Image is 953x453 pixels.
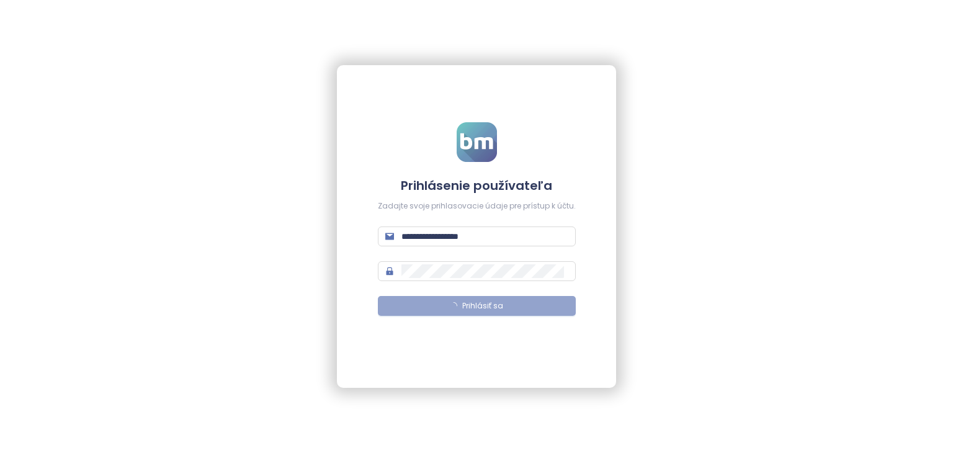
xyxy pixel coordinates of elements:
[378,296,576,316] button: Prihlásiť sa
[449,302,457,310] span: loading
[457,122,497,162] img: logo
[385,232,394,241] span: mail
[378,200,576,212] div: Zadajte svoje prihlasovacie údaje pre prístup k účtu.
[378,177,576,194] h4: Prihlásenie používateľa
[462,300,503,312] span: Prihlásiť sa
[385,267,394,276] span: lock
